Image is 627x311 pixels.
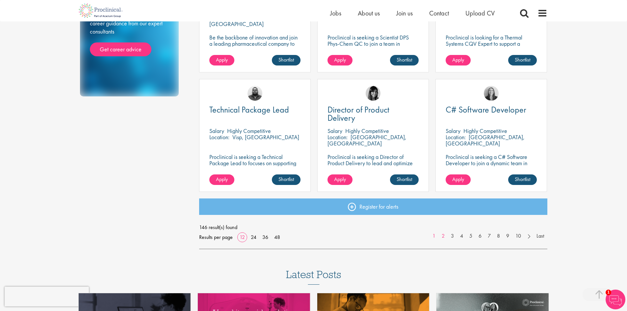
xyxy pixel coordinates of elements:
[209,174,234,185] a: Apply
[327,55,353,65] a: Apply
[366,86,380,101] img: Tesnim Chagklil
[512,232,524,240] a: 10
[248,234,259,241] a: 24
[272,174,300,185] a: Shortlist
[429,232,439,240] a: 1
[199,222,547,232] span: 146 result(s) found
[446,127,460,135] span: Salary
[209,154,300,185] p: Proclinical is seeking a Technical Package Lead to focuses on supporting the integration of mecha...
[216,56,228,63] span: Apply
[508,174,537,185] a: Shortlist
[327,104,389,123] span: Director of Product Delivery
[5,287,89,306] iframe: reCAPTCHA
[606,290,611,295] span: 1
[248,86,262,101] img: Ashley Bennett
[209,127,224,135] span: Salary
[533,232,547,240] a: Last
[216,176,228,183] span: Apply
[90,42,151,56] a: Get career advice
[209,34,300,59] p: Be the backbone of innovation and join a leading pharmaceutical company to help keep life-changin...
[286,269,341,285] h3: Latest Posts
[327,174,353,185] a: Apply
[390,55,419,65] a: Shortlist
[327,127,342,135] span: Salary
[390,174,419,185] a: Shortlist
[508,55,537,65] a: Shortlist
[227,127,271,135] p: Highly Competitive
[209,104,289,115] span: Technical Package Lead
[484,86,499,101] img: Mia Kellerman
[334,176,346,183] span: Apply
[327,133,348,141] span: Location:
[209,133,229,141] span: Location:
[272,55,300,65] a: Shortlist
[463,127,507,135] p: Highly Competitive
[446,154,537,179] p: Proclinical is seeking a C# Software Developer to join a dynamic team in [GEOGRAPHIC_DATA], [GEOG...
[446,34,537,53] p: Proclinical is looking for a Thermal Systems CQV Expert to support a project-based assignment.
[396,9,413,17] a: Join us
[457,232,466,240] a: 4
[446,133,466,141] span: Location:
[327,106,419,122] a: Director of Product Delivery
[438,232,448,240] a: 2
[484,232,494,240] a: 7
[503,232,512,240] a: 9
[327,133,406,147] p: [GEOGRAPHIC_DATA], [GEOGRAPHIC_DATA]
[466,232,476,240] a: 5
[429,9,449,17] a: Contact
[272,234,282,241] a: 48
[494,232,503,240] a: 8
[260,234,271,241] a: 36
[199,198,547,215] a: Register for alerts
[334,56,346,63] span: Apply
[446,106,537,114] a: C# Software Developer
[237,234,247,241] a: 12
[330,9,341,17] a: Jobs
[606,290,625,309] img: Chatbot
[448,232,457,240] a: 3
[446,104,526,115] span: C# Software Developer
[446,174,471,185] a: Apply
[452,176,464,183] span: Apply
[452,56,464,63] span: Apply
[465,9,495,17] a: Upload CV
[209,106,300,114] a: Technical Package Lead
[199,232,233,242] span: Results per page
[232,133,299,141] p: Visp, [GEOGRAPHIC_DATA]
[446,55,471,65] a: Apply
[345,127,389,135] p: Highly Competitive
[90,11,169,56] div: From CV and interview tips to career guidance from our expert consultants
[327,34,419,53] p: Proclinical is seeking a Scientist DPS Phys-Chem QC to join a team in [GEOGRAPHIC_DATA]
[358,9,380,17] a: About us
[327,154,419,179] p: Proclinical is seeking a Director of Product Delivery to lead and optimize product delivery pract...
[446,133,525,147] p: [GEOGRAPHIC_DATA], [GEOGRAPHIC_DATA]
[209,55,234,65] a: Apply
[475,232,485,240] a: 6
